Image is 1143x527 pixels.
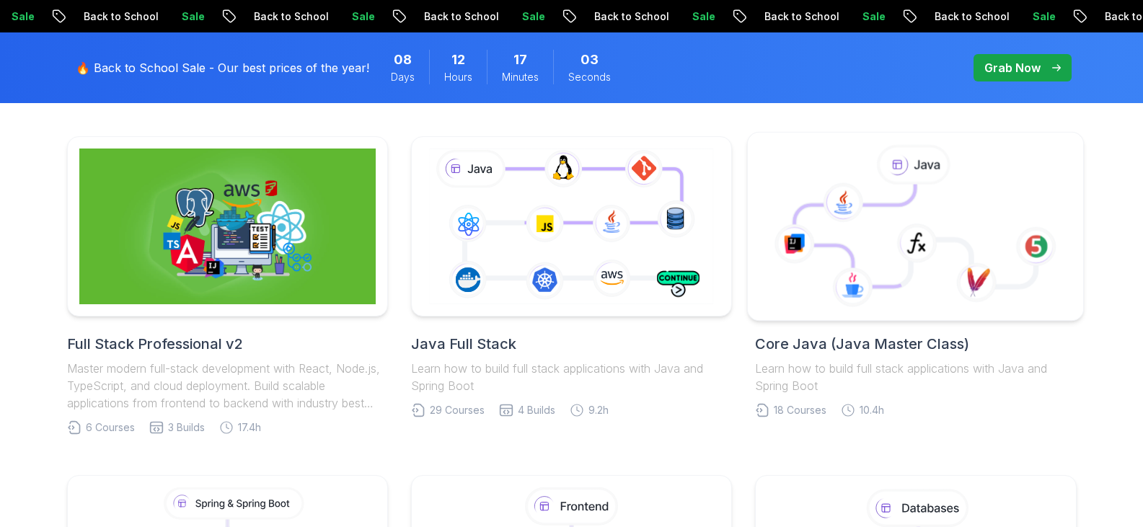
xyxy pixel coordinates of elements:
[394,50,412,70] span: 8 Days
[411,334,732,354] h2: Java Full Stack
[513,50,527,70] span: 17 Minutes
[451,50,465,70] span: 12 Hours
[752,9,850,24] p: Back to School
[502,70,539,84] span: Minutes
[850,9,896,24] p: Sale
[680,9,726,24] p: Sale
[71,9,169,24] p: Back to School
[238,420,261,435] span: 17.4h
[755,136,1076,417] a: Core Java (Java Master Class)Learn how to build full stack applications with Java and Spring Boot...
[922,9,1020,24] p: Back to School
[510,9,556,24] p: Sale
[242,9,340,24] p: Back to School
[169,9,216,24] p: Sale
[860,403,884,417] span: 10.4h
[168,420,205,435] span: 3 Builds
[391,70,415,84] span: Days
[67,360,388,412] p: Master modern full-stack development with React, Node.js, TypeScript, and cloud deployment. Build...
[774,403,826,417] span: 18 Courses
[444,70,472,84] span: Hours
[430,403,485,417] span: 29 Courses
[67,334,388,354] h2: Full Stack Professional v2
[582,9,680,24] p: Back to School
[755,334,1076,354] h2: Core Java (Java Master Class)
[79,149,376,304] img: Full Stack Professional v2
[340,9,386,24] p: Sale
[411,136,732,417] a: Java Full StackLearn how to build full stack applications with Java and Spring Boot29 Courses4 Bu...
[984,59,1041,76] p: Grab Now
[581,50,599,70] span: 3 Seconds
[755,360,1076,394] p: Learn how to build full stack applications with Java and Spring Boot
[518,403,555,417] span: 4 Builds
[76,59,369,76] p: 🔥 Back to School Sale - Our best prices of the year!
[568,70,611,84] span: Seconds
[86,420,135,435] span: 6 Courses
[1020,9,1067,24] p: Sale
[412,9,510,24] p: Back to School
[411,360,732,394] p: Learn how to build full stack applications with Java and Spring Boot
[588,403,609,417] span: 9.2h
[67,136,388,435] a: Full Stack Professional v2Full Stack Professional v2Master modern full-stack development with Rea...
